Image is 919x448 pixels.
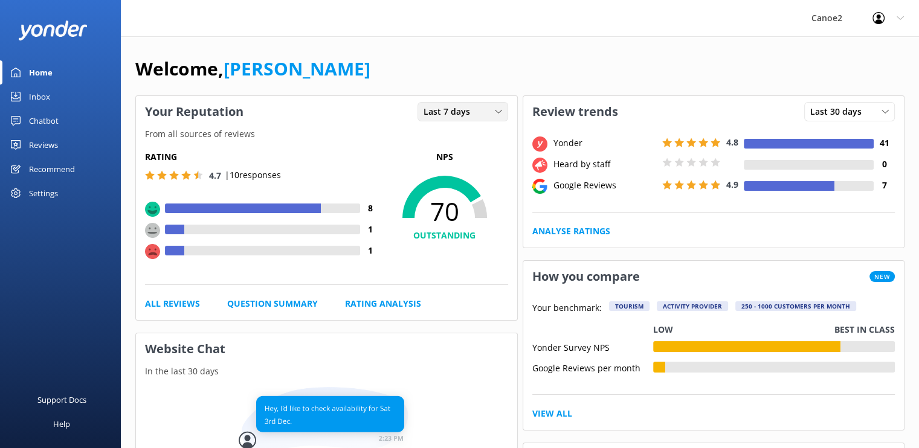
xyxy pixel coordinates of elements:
div: Chatbot [29,109,59,133]
h3: Review trends [523,96,627,127]
h4: 1 [360,244,381,257]
a: Rating Analysis [345,297,421,310]
h4: 41 [874,136,895,150]
div: Home [29,60,53,85]
div: Inbox [29,85,50,109]
div: Tourism [609,301,650,311]
div: Recommend [29,157,75,181]
span: New [869,271,895,282]
h3: Website Chat [136,333,517,365]
h1: Welcome, [135,54,370,83]
a: All Reviews [145,297,200,310]
h5: Rating [145,150,381,164]
h4: 8 [360,202,381,215]
p: | 10 responses [225,168,281,182]
div: Activity Provider [657,301,728,311]
p: NPS [381,150,508,164]
div: Google Reviews per month [532,362,653,373]
span: Last 7 days [424,105,477,118]
h4: 7 [874,179,895,192]
h4: 0 [874,158,895,171]
div: Help [53,412,70,436]
span: 4.9 [726,179,738,190]
a: View All [532,407,572,420]
div: Yonder [550,136,659,150]
img: yonder-white-logo.png [18,21,88,40]
div: Reviews [29,133,58,157]
div: Yonder Survey NPS [532,341,653,352]
a: [PERSON_NAME] [224,56,370,81]
h4: 1 [360,223,381,236]
h3: Your Reputation [136,96,253,127]
div: Settings [29,181,58,205]
span: 4.7 [209,170,221,181]
p: Best in class [834,323,895,336]
a: Question Summary [227,297,318,310]
p: In the last 30 days [136,365,517,378]
a: Analyse Ratings [532,225,610,238]
span: 4.8 [726,136,738,148]
div: Support Docs [37,388,86,412]
h3: How you compare [523,261,649,292]
p: From all sources of reviews [136,127,517,141]
div: Heard by staff [550,158,659,171]
div: 250 - 1000 customers per month [735,301,856,311]
p: Your benchmark: [532,301,602,316]
span: Last 30 days [810,105,869,118]
div: Google Reviews [550,179,659,192]
span: 70 [381,196,508,226]
p: Low [653,323,673,336]
h4: OUTSTANDING [381,229,508,242]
